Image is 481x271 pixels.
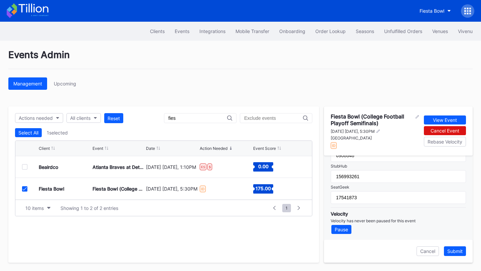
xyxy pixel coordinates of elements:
[146,146,155,151] div: Date
[22,204,54,213] button: 10 items
[279,28,305,34] div: Onboarding
[104,113,123,123] button: Reset
[417,246,439,256] button: Cancel
[146,164,198,170] div: [DATE] [DATE], 1:10PM
[170,25,194,37] button: Events
[207,164,212,170] div: $
[331,211,466,217] div: Velocity
[331,191,466,204] input: Ex: 5724669
[331,129,375,134] div: [DATE] [DATE], 5:30PM
[274,25,310,37] button: Onboarding
[331,149,466,162] input: Ex: 5368256
[420,248,435,254] div: Cancel
[331,218,466,223] div: Velocity has never been paused for this event
[39,146,50,151] div: Client
[66,113,101,123] button: All clients
[199,28,225,34] div: Integrations
[15,113,63,123] button: Actions needed
[25,205,44,211] div: 10 items
[168,115,227,121] input: Include events
[70,115,91,121] div: All clients
[447,248,463,254] div: Submit
[13,81,42,86] div: Management
[384,28,422,34] div: Unfulfilled Orders
[145,25,170,37] button: Clients
[54,81,76,86] div: Upcoming
[194,25,230,37] button: Integrations
[379,25,427,37] button: Unfulfilled Orders
[256,185,271,191] text: 175.00
[428,139,462,145] div: Rebase Velocity
[432,28,448,34] div: Venues
[200,146,227,151] div: Action Needed
[253,146,276,151] div: Event Score
[19,115,53,121] div: Actions needed
[331,142,337,149] div: ID
[8,49,473,69] div: Events Admin
[93,146,103,151] div: Event
[433,117,457,123] div: View Event
[420,8,444,14] div: Fiesta Bowl
[431,128,459,133] div: Cancel Event
[108,115,120,121] div: Reset
[331,225,351,234] button: Pause
[39,164,58,170] div: Beairdco
[282,204,291,212] span: 1
[458,28,473,34] div: Vivenu
[175,28,189,34] div: Events
[39,186,64,192] div: Fiesta Bowl
[335,227,348,232] div: Pause
[150,28,165,34] div: Clients
[424,126,466,135] button: Cancel Event
[315,28,346,34] div: Order Lookup
[424,115,466,124] button: View Event
[331,113,414,126] div: Fiesta Bowl (College Football Playoff Semifinals)
[453,25,478,37] button: Vivenu
[200,164,206,170] div: ES
[258,164,269,169] text: 0.00
[146,186,198,192] div: [DATE] [DATE], 5:30PM
[356,28,374,34] div: Seasons
[93,186,145,192] div: Fiesta Bowl (College Football Playoff Semifinals)
[351,25,379,37] button: Seasons
[331,185,466,190] div: SeatGeek
[47,130,68,135] div: 1 selected
[424,137,466,147] button: Rebase Velocity
[60,205,118,211] div: Showing 1 to 2 of 2 entries
[331,170,466,183] input: Ex: 150471890 or 10277849
[244,115,303,121] input: Exclude events
[230,25,274,37] button: Mobile Transfer
[49,77,81,90] button: Upcoming
[93,164,145,170] div: Atlanta Braves at Detroit Tigers (Fiesta Tigres Rope Hat Giveaway)
[331,164,466,169] div: StubHub
[235,28,269,34] div: Mobile Transfer
[444,246,466,256] button: Submit
[310,25,351,37] button: Order Lookup
[18,130,38,135] div: Select All
[15,128,42,137] button: Select All
[200,186,206,192] div: ID
[415,5,456,17] button: Fiesta Bowl
[331,135,419,141] div: [GEOGRAPHIC_DATA]
[427,25,453,37] button: Venues
[8,77,47,90] button: Management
